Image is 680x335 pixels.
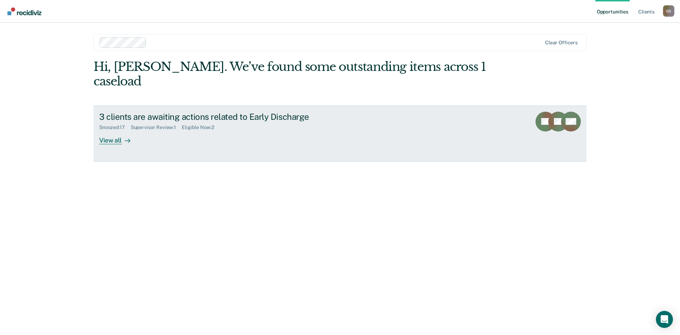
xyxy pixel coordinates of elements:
div: 3 clients are awaiting actions related to Early Discharge [99,112,348,122]
div: Supervisor Review : 1 [131,124,182,130]
div: Open Intercom Messenger [656,311,673,328]
div: View all [99,130,139,144]
img: Recidiviz [7,7,41,15]
div: Eligible Now : 2 [182,124,220,130]
a: 3 clients are awaiting actions related to Early DischargeSnoozed:17Supervisor Review:1Eligible No... [93,106,586,162]
button: Profile dropdown button [663,5,674,17]
div: Clear officers [545,40,578,46]
div: Hi, [PERSON_NAME]. We’ve found some outstanding items across 1 caseload [93,60,488,89]
div: G S [663,5,674,17]
div: Snoozed : 17 [99,124,131,130]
